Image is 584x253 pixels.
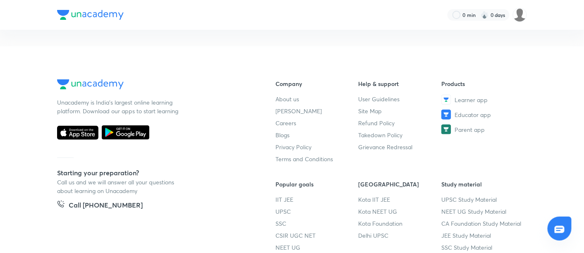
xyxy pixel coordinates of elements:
[275,207,359,216] a: UPSC
[481,11,489,19] img: streak
[57,10,124,20] img: Company Logo
[441,124,451,134] img: Parent app
[359,107,442,115] a: Site Map
[275,79,359,88] h6: Company
[359,180,442,189] h6: [GEOGRAPHIC_DATA]
[57,79,124,89] img: Company Logo
[359,79,442,88] h6: Help & support
[57,168,249,178] h5: Starting your preparation?
[69,200,143,212] h5: Call [PHONE_NUMBER]
[275,143,359,151] a: Privacy Policy
[441,195,524,204] a: UPSC Study Material
[441,207,524,216] a: NEET UG Study Material
[441,219,524,228] a: CA Foundation Study Material
[275,107,359,115] a: [PERSON_NAME]
[455,110,491,119] span: Educator app
[359,207,442,216] a: Kota NEET UG
[359,143,442,151] a: Grievance Redressal
[359,195,442,204] a: Kota IIT JEE
[441,231,524,240] a: JEE Study Material
[57,200,143,212] a: Call [PHONE_NUMBER]
[441,110,451,119] img: Educator app
[275,180,359,189] h6: Popular goals
[275,219,359,228] a: SSC
[359,131,442,139] a: Takedown Policy
[513,8,527,22] img: Dharav
[441,124,524,134] a: Parent app
[275,243,359,252] a: NEET UG
[441,110,524,119] a: Educator app
[441,95,451,105] img: Learner app
[455,95,488,104] span: Learner app
[57,98,181,115] p: Unacademy is India’s largest online learning platform. Download our apps to start learning
[275,195,359,204] a: IIT JEE
[441,243,524,252] a: SSC Study Material
[441,180,524,189] h6: Study material
[57,178,181,195] p: Call us and we will answer all your questions about learning on Unacademy
[359,119,442,127] a: Refund Policy
[275,95,359,103] a: About us
[359,219,442,228] a: Kota Foundation
[275,119,296,127] span: Careers
[275,231,359,240] a: CSIR UGC NET
[275,131,359,139] a: Blogs
[275,155,359,163] a: Terms and Conditions
[57,79,249,91] a: Company Logo
[441,95,524,105] a: Learner app
[359,231,442,240] a: Delhi UPSC
[359,95,442,103] a: User Guidelines
[441,79,524,88] h6: Products
[275,119,359,127] a: Careers
[455,125,485,134] span: Parent app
